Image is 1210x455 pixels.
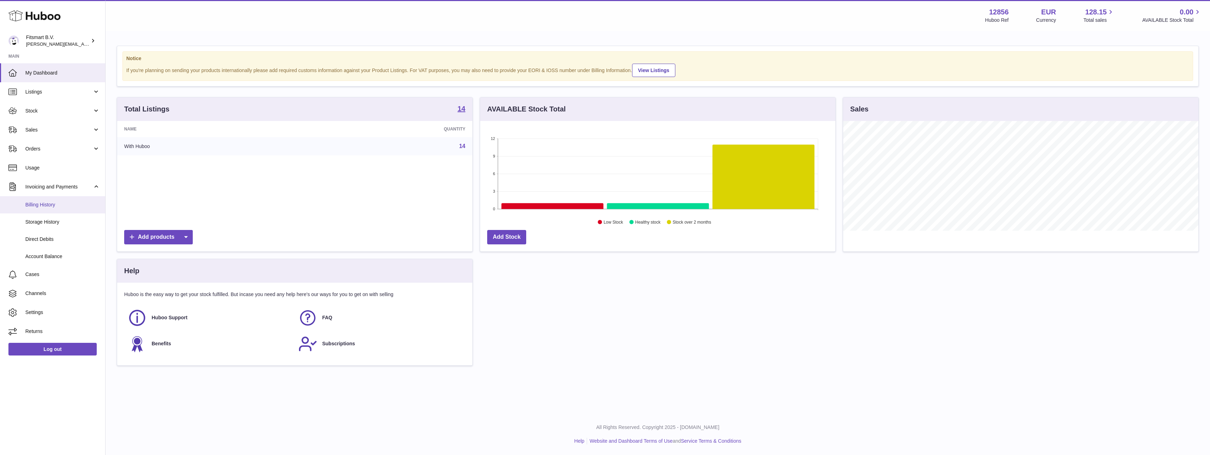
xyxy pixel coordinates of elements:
[487,104,566,114] h3: AVAILABLE Stock Total
[1180,7,1193,17] span: 0.00
[25,108,93,114] span: Stock
[632,64,675,77] a: View Listings
[487,230,526,244] a: Add Stock
[111,424,1204,431] p: All Rights Reserved. Copyright 2025 - [DOMAIN_NAME]
[26,34,89,47] div: Fitsmart B.V.
[493,172,495,176] text: 6
[493,154,495,158] text: 9
[1083,7,1115,24] a: 128.15 Total sales
[985,17,1009,24] div: Huboo Ref
[25,219,100,225] span: Storage History
[491,136,495,141] text: 12
[25,89,93,95] span: Listings
[590,438,673,444] a: Website and Dashboard Terms of Use
[1142,17,1202,24] span: AVAILABLE Stock Total
[128,308,291,327] a: Huboo Support
[25,70,100,76] span: My Dashboard
[124,104,170,114] h3: Total Listings
[126,55,1189,62] strong: Notice
[25,309,100,316] span: Settings
[25,290,100,297] span: Channels
[989,7,1009,17] strong: 12856
[124,291,465,298] p: Huboo is the easy way to get your stock fulfilled. But incase you need any help here's our ways f...
[117,137,305,155] td: With Huboo
[26,41,141,47] span: [PERSON_NAME][EMAIL_ADDRESS][DOMAIN_NAME]
[124,230,193,244] a: Add products
[8,36,19,46] img: jonathan@leaderoo.com
[458,105,465,114] a: 14
[298,308,462,327] a: FAQ
[124,266,139,276] h3: Help
[25,253,100,260] span: Account Balance
[1041,7,1056,17] strong: EUR
[493,189,495,193] text: 3
[25,328,100,335] span: Returns
[493,207,495,211] text: 0
[25,201,100,208] span: Billing History
[322,314,332,321] span: FAQ
[850,104,868,114] h3: Sales
[459,143,465,149] a: 14
[126,63,1189,77] div: If you're planning on sending your products internationally please add required customs informati...
[305,121,472,137] th: Quantity
[1083,17,1115,24] span: Total sales
[458,105,465,112] strong: 14
[574,438,585,444] a: Help
[1085,7,1107,17] span: 128.15
[1036,17,1056,24] div: Currency
[587,438,741,444] li: and
[25,184,93,190] span: Invoicing and Payments
[322,340,355,347] span: Subscriptions
[152,340,171,347] span: Benefits
[298,334,462,353] a: Subscriptions
[25,271,100,278] span: Cases
[25,127,93,133] span: Sales
[25,236,100,243] span: Direct Debits
[604,220,623,225] text: Low Stock
[128,334,291,353] a: Benefits
[152,314,187,321] span: Huboo Support
[673,220,711,225] text: Stock over 2 months
[25,165,100,171] span: Usage
[635,220,661,225] text: Healthy stock
[1142,7,1202,24] a: 0.00 AVAILABLE Stock Total
[117,121,305,137] th: Name
[25,146,93,152] span: Orders
[681,438,741,444] a: Service Terms & Conditions
[8,343,97,355] a: Log out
